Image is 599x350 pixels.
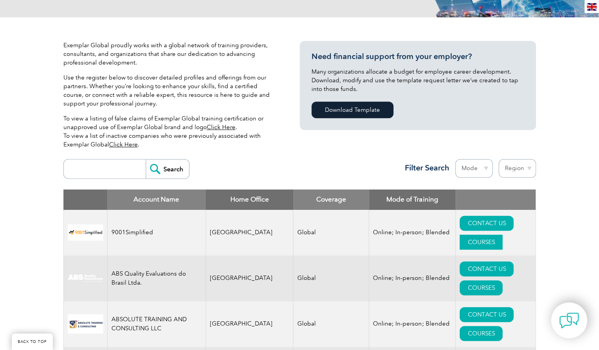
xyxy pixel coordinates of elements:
[293,256,369,301] td: Global
[460,326,503,341] a: COURSES
[68,274,103,283] img: c92924ac-d9bc-ea11-a814-000d3a79823d-logo.jpg
[107,256,206,301] td: ABS Quality Evaluations do Brasil Ltda.
[369,256,456,301] td: Online; In-person; Blended
[207,124,236,131] a: Click Here
[312,52,524,61] h3: Need financial support from your employer?
[312,67,524,93] p: Many organizations allocate a budget for employee career development. Download, modify and use th...
[107,210,206,256] td: 9001Simplified
[460,261,514,276] a: CONTACT US
[460,280,503,295] a: COURSES
[460,216,514,231] a: CONTACT US
[63,41,276,67] p: Exemplar Global proudly works with a global network of training providers, consultants, and organ...
[293,210,369,256] td: Global
[369,189,456,210] th: Mode of Training: activate to sort column ascending
[312,102,393,118] a: Download Template
[68,314,103,333] img: 16e092f6-eadd-ed11-a7c6-00224814fd52-logo.png
[206,210,293,256] td: [GEOGRAPHIC_DATA]
[369,301,456,347] td: Online; In-person; Blended
[293,301,369,347] td: Global
[63,114,276,149] p: To view a listing of false claims of Exemplar Global training certification or unapproved use of ...
[206,256,293,301] td: [GEOGRAPHIC_DATA]
[400,163,449,173] h3: Filter Search
[109,141,138,148] a: Click Here
[559,311,579,330] img: contact-chat.png
[460,235,503,250] a: COURSES
[206,301,293,347] td: [GEOGRAPHIC_DATA]
[293,189,369,210] th: Coverage: activate to sort column ascending
[12,333,53,350] a: BACK TO TOP
[68,224,103,241] img: 37c9c059-616f-eb11-a812-002248153038-logo.png
[456,189,536,210] th: : activate to sort column ascending
[206,189,293,210] th: Home Office: activate to sort column ascending
[63,73,276,108] p: Use the register below to discover detailed profiles and offerings from our partners. Whether you...
[460,307,514,322] a: CONTACT US
[107,189,206,210] th: Account Name: activate to sort column descending
[107,301,206,347] td: ABSOLUTE TRAINING AND CONSULTING LLC
[587,3,597,11] img: en
[369,210,456,256] td: Online; In-person; Blended
[146,159,189,178] input: Search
